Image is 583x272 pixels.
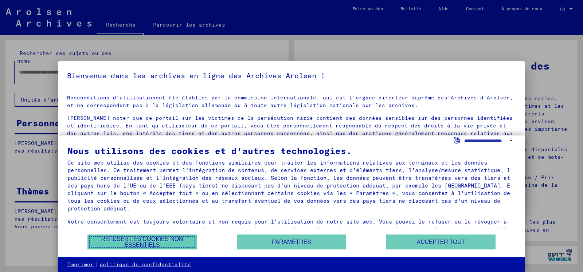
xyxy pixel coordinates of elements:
[67,71,325,80] font: Bienvenue dans les archives en ligne des Archives Arolsen !
[99,261,191,268] font: politique de confidentialité
[67,218,513,240] font: Votre consentement est toujours volontaire et non requis pour l'utilisation de notre site web. Vo...
[67,159,513,212] font: Ce site web utilise des cookies et des fonctions similaires pour traiter les informations relativ...
[67,94,77,101] font: Nos
[67,261,94,268] font: Imprimer
[67,145,352,156] font: Nous utilisons des cookies et d'autres technologies.
[67,115,513,152] font: [PERSON_NAME] noter que ce portail sur les victimes de la persécution nazie contient des données ...
[101,236,183,248] font: Refuser les cookies non essentiels
[417,239,465,245] font: Accepter tout
[77,94,156,101] a: conditions d'utilisation
[67,94,513,109] font: ont été établies par la commission internationale, qui est l'organe directeur suprême des Archive...
[272,239,311,245] font: Paramètres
